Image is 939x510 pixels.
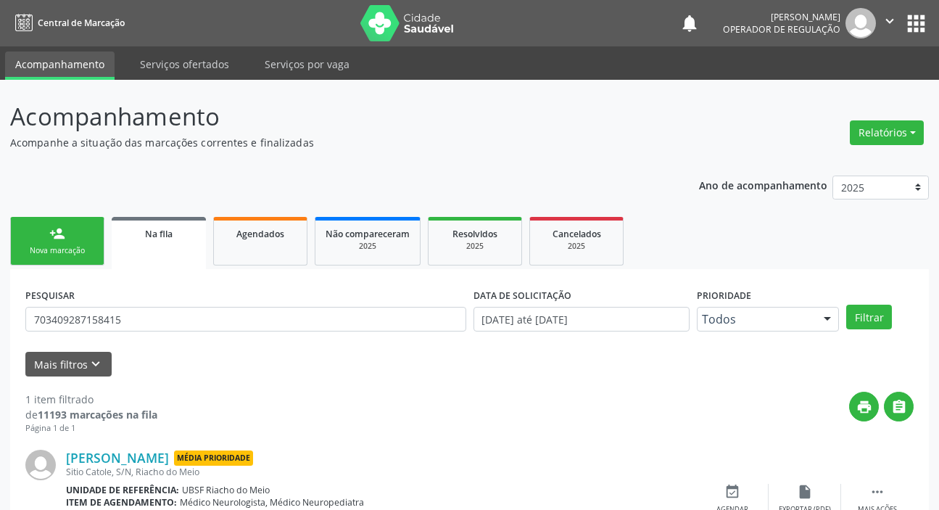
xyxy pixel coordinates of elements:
button: Filtrar [846,305,892,329]
div: 2025 [540,241,613,252]
button: Relatórios [850,120,924,145]
span: Médico Neurologista, Médico Neuropediatra [180,496,364,509]
a: Serviços por vaga [255,52,360,77]
label: PESQUISAR [25,284,75,307]
span: Central de Marcação [38,17,125,29]
span: Todos [702,312,809,326]
div: Nova marcação [21,245,94,256]
input: Selecione um intervalo [473,307,690,332]
a: [PERSON_NAME] [66,450,169,466]
i: insert_drive_file [797,484,813,500]
div: [PERSON_NAME] [723,11,840,23]
span: Na fila [145,228,173,240]
i: print [856,399,872,415]
div: 2025 [439,241,511,252]
div: person_add [49,226,65,242]
span: Agendados [236,228,284,240]
img: img [845,8,876,38]
button: notifications [679,13,700,33]
button: Mais filtroskeyboard_arrow_down [25,352,112,377]
i: event_available [724,484,740,500]
i:  [882,13,898,29]
div: Sitio Catole, S/N, Riacho do Meio [66,466,696,478]
div: de [25,407,157,422]
span: UBSF Riacho do Meio [182,484,270,496]
span: Operador de regulação [723,23,840,36]
span: Média Prioridade [174,451,253,466]
a: Serviços ofertados [130,52,239,77]
b: Unidade de referência: [66,484,179,496]
span: Resolvidos [452,228,497,240]
button: print [849,392,879,421]
b: Item de agendamento: [66,496,177,509]
button: apps [903,11,929,36]
a: Acompanhamento [5,52,115,80]
span: Não compareceram [326,228,410,240]
label: Prioridade [697,284,751,307]
img: img [25,450,56,480]
div: 1 item filtrado [25,392,157,407]
a: Central de Marcação [10,11,125,35]
div: Página 1 de 1 [25,422,157,435]
p: Ano de acompanhamento [699,176,827,194]
button:  [876,8,903,38]
i:  [891,399,907,415]
label: DATA DE SOLICITAÇÃO [473,284,571,307]
strong: 11193 marcações na fila [38,408,157,421]
div: 2025 [326,241,410,252]
input: Nome, CNS [25,307,466,332]
i:  [869,484,885,500]
i: keyboard_arrow_down [88,356,104,372]
button:  [884,392,914,421]
p: Acompanhe a situação das marcações correntes e finalizadas [10,135,653,150]
p: Acompanhamento [10,99,653,135]
span: Cancelados [553,228,601,240]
